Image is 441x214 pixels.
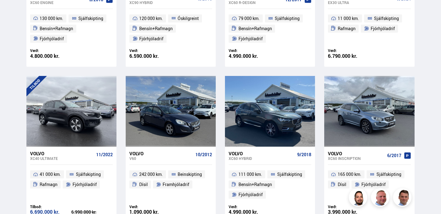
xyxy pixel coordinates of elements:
div: 6.790.000 kr. [328,53,369,59]
div: Volvo [229,151,295,156]
div: 4.990.000 kr. [229,53,270,59]
span: Sjálfskipting [275,15,300,22]
span: 41 000 km. [40,171,61,178]
div: Verð: [129,204,171,209]
span: Bensín+Rafmagn [238,181,272,188]
div: Volvo [30,151,94,156]
div: XC40 ULTIMATE [30,156,94,160]
span: Sjálfskipting [376,171,401,178]
div: EX30 ULTRA [328,0,394,5]
div: Verð: [328,48,369,53]
span: 120 000 km. [139,15,163,22]
span: 11/2022 [96,152,113,157]
span: Rafmagn [338,25,356,32]
span: Óskilgreint [178,15,199,22]
span: Bensín+Rafmagn [40,25,73,32]
span: 6/2017 [387,153,401,158]
div: Verð: [328,204,369,209]
span: Rafmagn [40,181,57,188]
img: siFngHWaQ9KaOqBr.png [372,189,390,208]
img: nhp88E3Fdnt1Opn2.png [350,189,368,208]
span: Sjálfskipting [277,171,302,178]
span: 10/2012 [195,152,212,157]
span: Bensín+Rafmagn [139,25,173,32]
span: Dísil [139,181,148,188]
span: Fjórhjóladrif [238,35,263,42]
div: XC60 INSCRIPTION [328,156,384,160]
div: XC90 HYBRID [129,0,195,5]
div: XC60 ENGINE [30,0,87,5]
div: Volvo [328,151,384,156]
span: Framhjóladrif [163,181,189,188]
span: Sjálfskipting [374,15,399,22]
img: FbJEzSuNWCJXmdc-.webp [394,189,412,208]
div: Tilboð: [30,204,72,209]
div: XC60 HYBRID [229,156,295,160]
div: Verð: [229,204,270,209]
span: 11 000 km. [338,15,359,22]
span: 242 000 km. [139,171,163,178]
div: Verð: [129,48,171,53]
span: Fjórhjóladrif [361,181,386,188]
span: 165 000 km. [338,171,361,178]
div: Volvo [129,151,193,156]
div: 4.800.000 kr. [30,53,72,59]
span: 9/2018 [297,152,311,157]
div: Verð: [30,48,72,53]
span: 130 000 km. [40,15,63,22]
span: Dísil [338,181,346,188]
div: 6.590.000 kr. [129,53,171,59]
span: Fjórhjóladrif [238,191,263,198]
span: Sjálfskipting [78,15,103,22]
button: Opna LiveChat spjallviðmót [5,2,23,21]
div: V60 [129,156,193,160]
div: XC60 R-DESIGN [229,0,283,5]
span: Fjórhjóladrif [40,35,64,42]
span: Sjálfskipting [76,171,101,178]
span: Fjórhjóladrif [139,35,163,42]
span: Fjórhjóladrif [73,181,97,188]
span: Beinskipting [178,171,202,178]
span: 111 000 km. [238,171,262,178]
span: Fjórhjóladrif [371,25,395,32]
span: 79 000 km. [238,15,260,22]
div: Verð: [229,48,270,53]
span: Bensín+Rafmagn [238,25,272,32]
